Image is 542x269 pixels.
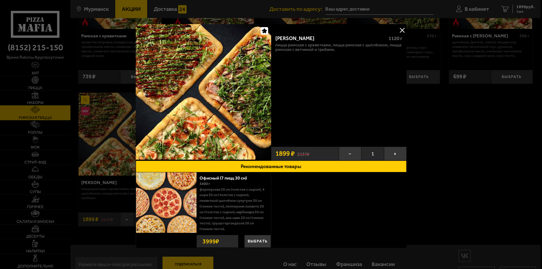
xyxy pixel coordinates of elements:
[361,147,384,161] span: 1
[389,35,402,41] span: 1120 г
[200,182,210,186] span: 3400 г
[339,147,361,161] button: −
[135,161,407,172] button: Рекомендованные товары
[275,150,295,157] span: 1899 ₽
[244,235,271,248] button: Выбрать
[384,147,407,161] button: +
[200,187,266,232] p: Фермерская 30 см (толстое с сыром), 4 сыра 30 см (толстое с сыром), Пикантный цыплёнок сулугуни 3...
[201,235,221,247] strong: 3999 ₽
[275,35,384,41] div: [PERSON_NAME]
[275,43,402,52] p: Пицца Римская с креветками, Пицца Римская с цыплёнком, Пицца Римская с ветчиной и грибами.
[200,175,252,181] a: Офисный (7 пицц 30 см)
[135,24,271,161] a: Мама Миа
[135,24,271,160] img: Мама Миа
[297,151,309,157] s: 2137 ₽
